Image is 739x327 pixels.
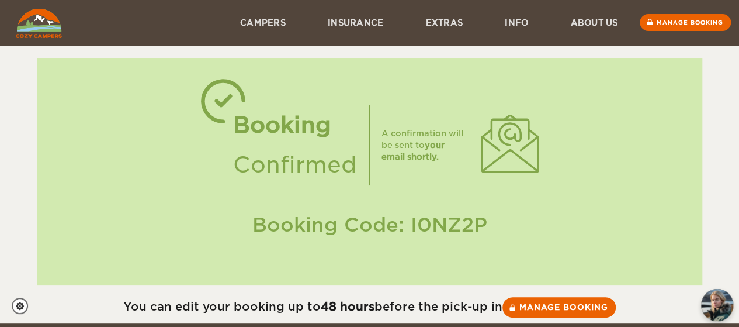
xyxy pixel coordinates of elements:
[48,211,691,239] div: Booking Code: I0NZ2P
[502,297,616,318] a: Manage booking
[16,9,62,38] img: Cozy Campers
[233,145,357,185] div: Confirmed
[701,289,733,321] img: Freyja at Cozy Campers
[233,105,357,145] div: Booking
[640,14,731,31] a: Manage booking
[701,289,733,321] button: chat-button
[12,298,36,314] a: Cookie settings
[381,128,469,163] div: A confirmation will be sent to
[321,300,374,314] strong: 48 hours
